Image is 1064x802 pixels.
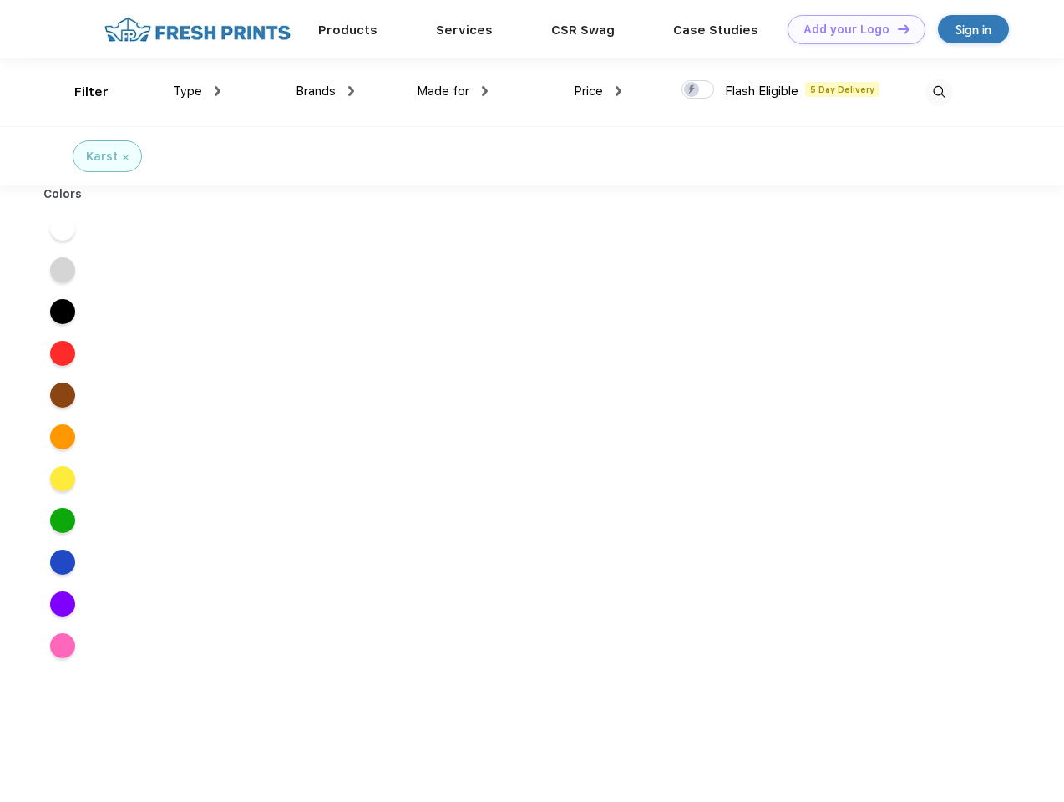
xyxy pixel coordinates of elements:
[348,86,354,96] img: dropdown.png
[925,79,953,106] img: desktop_search.svg
[296,84,336,99] span: Brands
[318,23,377,38] a: Products
[955,20,991,39] div: Sign in
[803,23,889,37] div: Add your Logo
[86,148,118,165] div: Karst
[436,23,493,38] a: Services
[123,155,129,160] img: filter_cancel.svg
[725,84,798,99] span: Flash Eligible
[74,83,109,102] div: Filter
[805,82,879,97] span: 5 Day Delivery
[31,185,95,203] div: Colors
[551,23,615,38] a: CSR Swag
[173,84,202,99] span: Type
[417,84,469,99] span: Made for
[215,86,220,96] img: dropdown.png
[938,15,1009,43] a: Sign in
[99,15,296,44] img: fo%20logo%202.webp
[482,86,488,96] img: dropdown.png
[898,24,909,33] img: DT
[616,86,621,96] img: dropdown.png
[574,84,603,99] span: Price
